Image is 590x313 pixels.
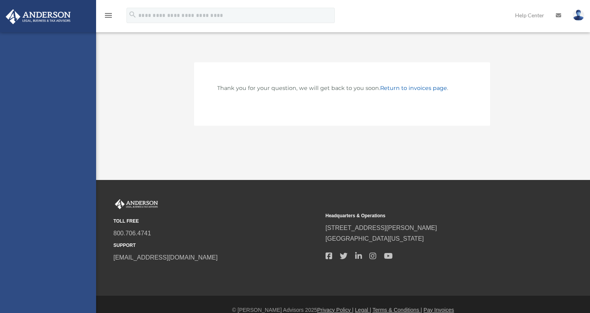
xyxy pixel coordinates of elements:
[380,85,447,92] a: Return to invoices page
[317,307,354,313] a: Privacy Policy |
[113,199,160,209] img: Anderson Advisors Platinum Portal
[128,10,137,19] i: search
[372,307,422,313] a: Terms & Conditions |
[113,241,320,250] small: SUPPORT
[113,217,320,225] small: TOLL FREE
[355,307,371,313] a: Legal |
[424,307,454,313] a: Pay Invoices
[113,254,218,261] a: [EMAIL_ADDRESS][DOMAIN_NAME]
[573,10,584,21] img: User Pic
[104,13,113,20] a: menu
[326,235,424,242] a: [GEOGRAPHIC_DATA][US_STATE]
[326,225,437,231] a: [STREET_ADDRESS][PERSON_NAME]
[104,11,113,20] i: menu
[217,83,467,93] p: Thank you for your question, we will get back to you soon. .
[3,9,73,24] img: Anderson Advisors Platinum Portal
[326,212,532,220] small: Headquarters & Operations
[113,230,151,236] a: 800.706.4741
